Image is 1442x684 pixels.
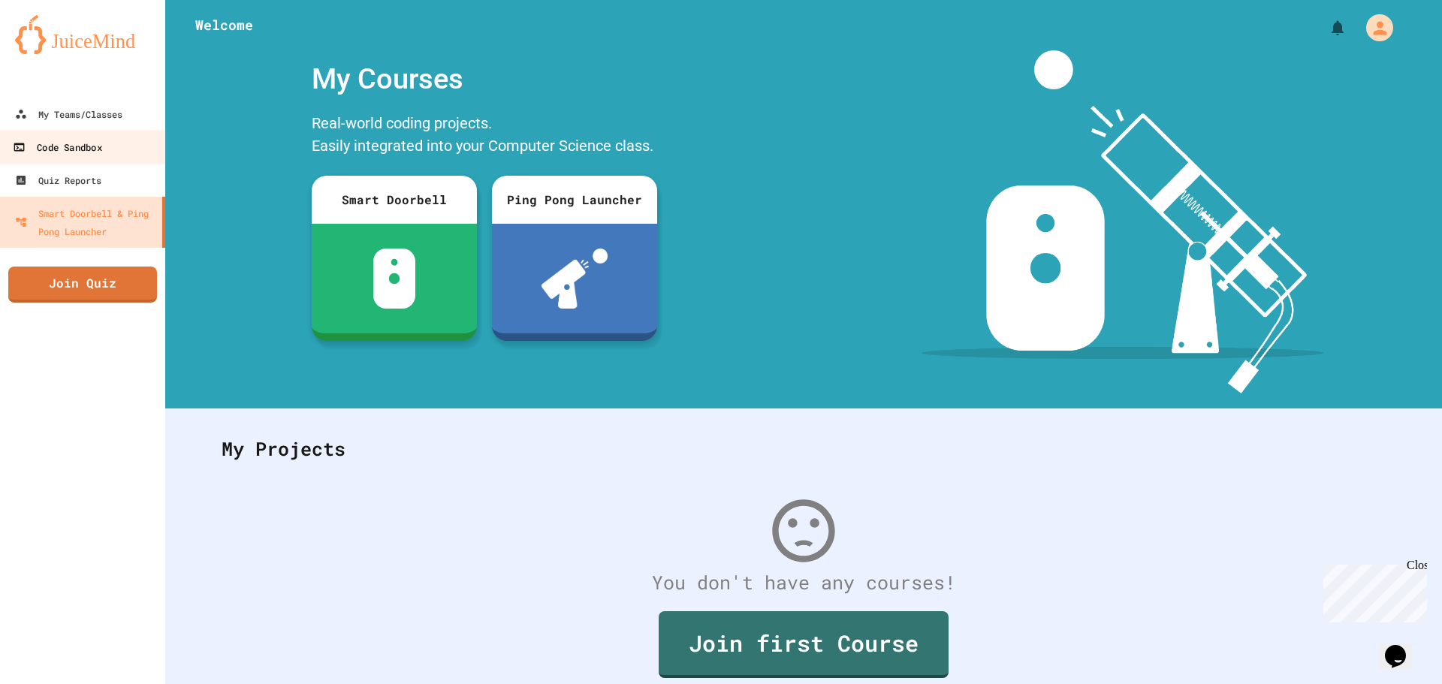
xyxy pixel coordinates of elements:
[492,176,657,224] div: Ping Pong Launcher
[15,105,122,123] div: My Teams/Classes
[207,568,1401,597] div: You don't have any courses!
[304,108,665,164] div: Real-world coding projects. Easily integrated into your Computer Science class.
[15,15,150,54] img: logo-orange.svg
[312,176,477,224] div: Smart Doorbell
[15,171,101,189] div: Quiz Reports
[13,138,101,157] div: Code Sandbox
[542,249,608,309] img: ppl-with-ball.png
[1379,624,1427,669] iframe: chat widget
[922,50,1324,393] img: banner-image-my-projects.png
[1301,15,1350,41] div: My Notifications
[659,611,949,678] a: Join first Course
[1350,11,1397,45] div: My Account
[304,50,665,108] div: My Courses
[8,267,157,303] a: Join Quiz
[1317,559,1427,622] iframe: chat widget
[373,249,416,309] img: sdb-white.svg
[15,204,156,240] div: Smart Doorbell & Ping Pong Launcher
[6,6,104,95] div: Chat with us now!Close
[207,420,1401,478] div: My Projects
